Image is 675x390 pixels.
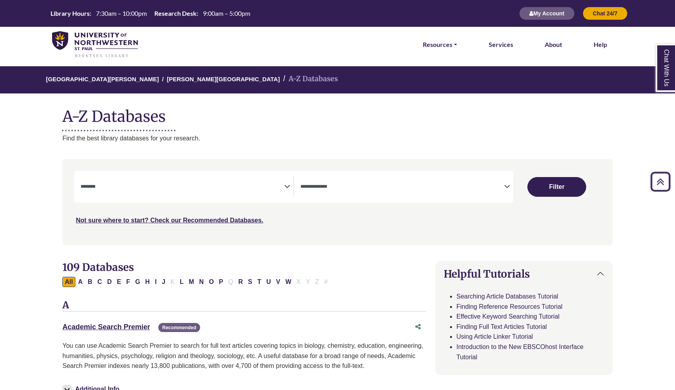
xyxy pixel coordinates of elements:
span: 7:30am – 10:00pm [96,9,147,17]
a: Effective Keyword Searching Tutorial [456,313,559,320]
table: Hours Today [47,9,253,17]
a: Back to Top [648,176,673,187]
span: Recommended [158,323,200,332]
button: Filter Results N [197,277,206,287]
a: Searching Article Databases Tutorial [456,293,558,300]
textarea: Search [81,184,284,190]
button: Filter Results W [283,277,294,287]
h3: A [62,300,426,312]
a: Help [594,39,607,50]
p: You can use Academic Search Premier to search for full text articles covering topics in biology, ... [62,341,426,371]
a: Not sure where to start? Check our Recommended Databases. [76,217,263,224]
a: Chat 24/7 [583,10,628,17]
button: Filter Results V [274,277,283,287]
button: My Account [519,7,575,20]
a: [PERSON_NAME][GEOGRAPHIC_DATA] [167,75,280,82]
button: Filter Results J [159,277,168,287]
button: Submit for Search Results [527,177,586,197]
button: Filter Results E [114,277,124,287]
div: Alpha-list to filter by first letter of database name [62,278,331,285]
a: Finding Reference Resources Tutorial [456,303,562,310]
span: 9:00am – 5:00pm [203,9,250,17]
th: Research Desk: [151,9,199,17]
a: [GEOGRAPHIC_DATA][PERSON_NAME] [46,75,159,82]
button: Filter Results T [255,277,264,287]
a: Hours Today [47,9,253,18]
button: Filter Results H [143,277,152,287]
button: Chat 24/7 [583,7,628,20]
li: A-Z Databases [280,73,338,85]
button: Helpful Tutorials [436,261,612,286]
textarea: Search [300,184,504,190]
a: Introduction to the New EBSCOhost Interface Tutorial [456,343,583,360]
th: Library Hours: [47,9,92,17]
nav: breadcrumb [62,66,613,93]
button: Filter Results B [85,277,95,287]
span: 109 Databases [62,261,134,274]
button: Filter Results R [236,277,246,287]
a: My Account [519,10,575,17]
button: Share this database [410,319,426,334]
button: Filter Results A [76,277,85,287]
h1: A-Z Databases [62,101,613,125]
a: Finding Full Text Articles Tutorial [456,323,547,330]
button: Filter Results U [264,277,274,287]
a: Academic Search Premier [62,323,150,331]
a: Resources [423,39,457,50]
a: About [545,39,562,50]
a: Services [489,39,513,50]
p: Find the best library databases for your research. [62,133,613,144]
button: Filter Results M [186,277,196,287]
button: Filter Results S [246,277,255,287]
button: Filter Results C [95,277,105,287]
nav: Search filters [62,159,613,245]
button: Filter Results I [152,277,159,287]
button: Filter Results O [206,277,216,287]
button: Filter Results L [177,277,186,287]
img: library_home [52,31,138,58]
button: Filter Results F [124,277,133,287]
button: Filter Results P [217,277,226,287]
a: Using Article Linker Tutorial [456,333,533,340]
button: Filter Results G [133,277,142,287]
button: All [62,277,75,287]
button: Filter Results D [105,277,114,287]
